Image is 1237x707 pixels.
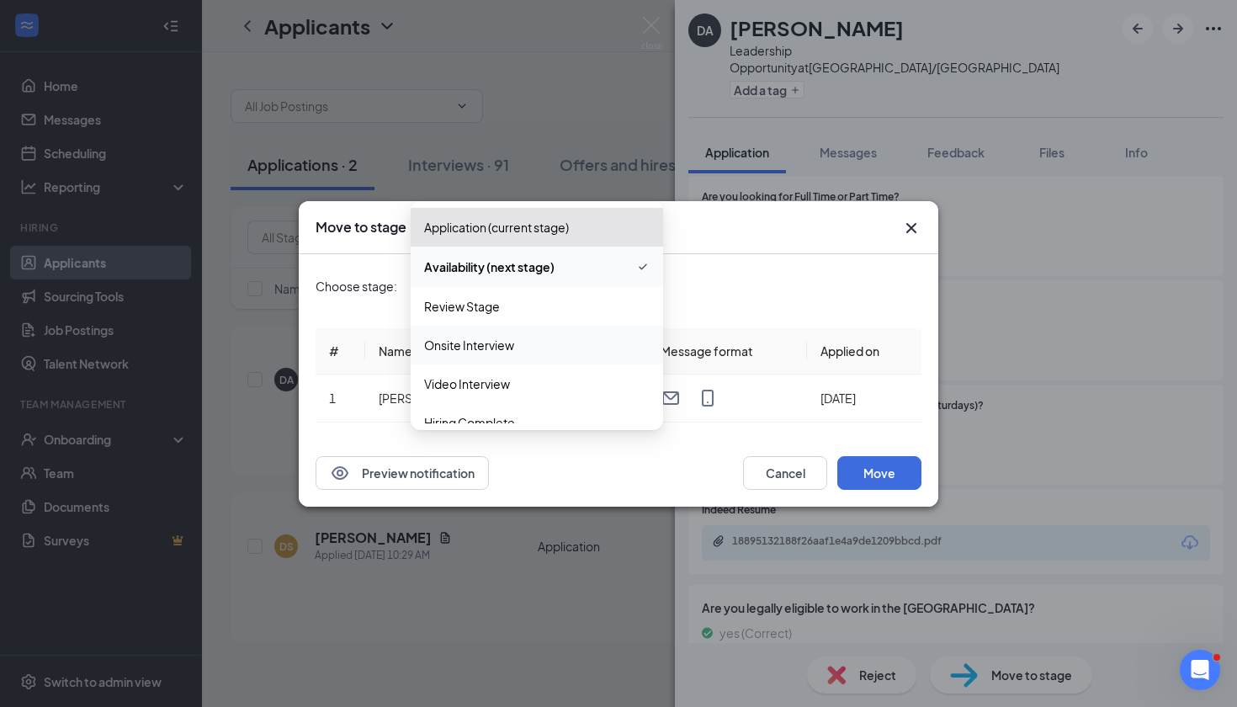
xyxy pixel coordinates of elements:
[647,328,807,375] th: Message format
[330,463,350,483] svg: Eye
[901,218,921,238] button: Close
[424,336,514,354] span: Onsite Interview
[807,328,921,375] th: Applied on
[316,328,365,375] th: #
[743,456,827,490] button: Cancel
[424,218,569,237] span: Application (current stage)
[661,388,681,408] svg: Email
[424,375,510,393] span: Video Interview
[424,413,515,432] span: Hiring Complete
[316,277,397,295] span: Choose stage:
[424,297,500,316] span: Review Stage
[424,258,555,276] span: Availability (next stage)
[316,218,406,237] h3: Move to stage
[365,375,529,423] td: [PERSON_NAME]
[698,388,718,408] svg: MobileSms
[636,257,650,277] svg: Checkmark
[901,218,921,238] svg: Cross
[807,375,921,423] td: [DATE]
[1180,650,1220,690] iframe: Intercom live chat
[329,391,336,406] span: 1
[316,456,489,490] button: EyePreview notification
[365,328,529,375] th: Name
[837,456,921,490] button: Move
